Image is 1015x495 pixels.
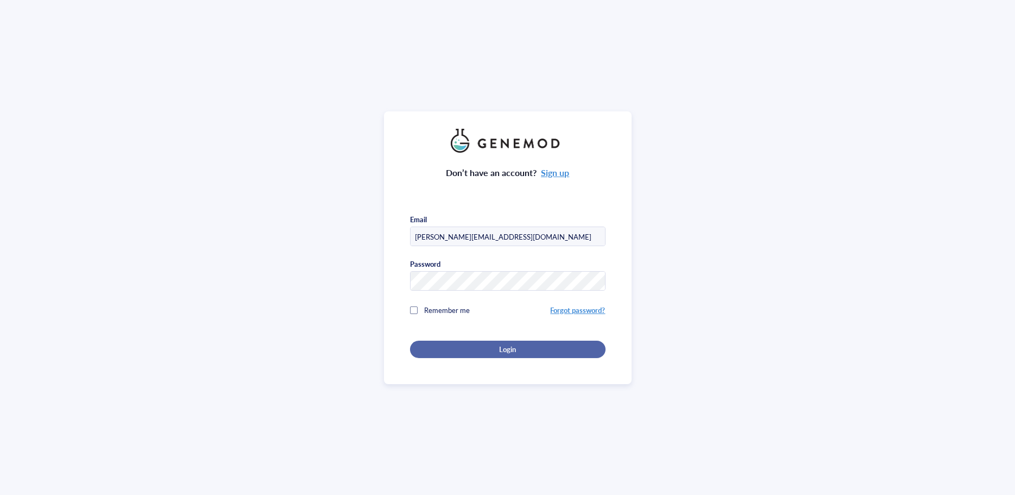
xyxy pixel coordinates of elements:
[410,259,440,269] div: Password
[424,305,470,315] span: Remember me
[550,305,605,315] a: Forgot password?
[451,129,565,153] img: genemod_logo_light-BcqUzbGq.png
[446,166,570,180] div: Don’t have an account?
[410,341,606,358] button: Login
[541,166,569,179] a: Sign up
[410,215,427,224] div: Email
[499,344,516,354] span: Login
